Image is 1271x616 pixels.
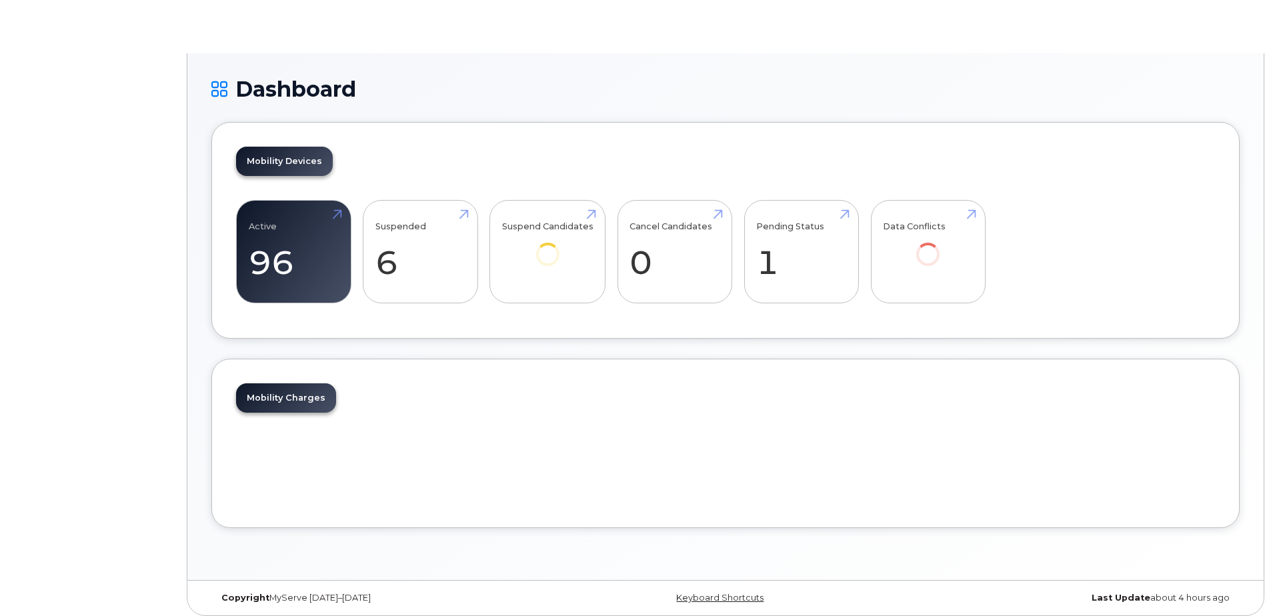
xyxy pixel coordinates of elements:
div: MyServe [DATE]–[DATE] [211,593,554,603]
strong: Last Update [1092,593,1150,603]
a: Cancel Candidates 0 [629,208,720,296]
a: Suspended 6 [375,208,465,296]
a: Pending Status 1 [756,208,846,296]
a: Keyboard Shortcuts [676,593,764,603]
a: Suspend Candidates [502,208,593,285]
strong: Copyright [221,593,269,603]
a: Mobility Devices [236,147,333,176]
a: Active 96 [249,208,339,296]
a: Mobility Charges [236,383,336,413]
a: Data Conflicts [883,208,973,285]
h1: Dashboard [211,77,1240,101]
div: about 4 hours ago [897,593,1240,603]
